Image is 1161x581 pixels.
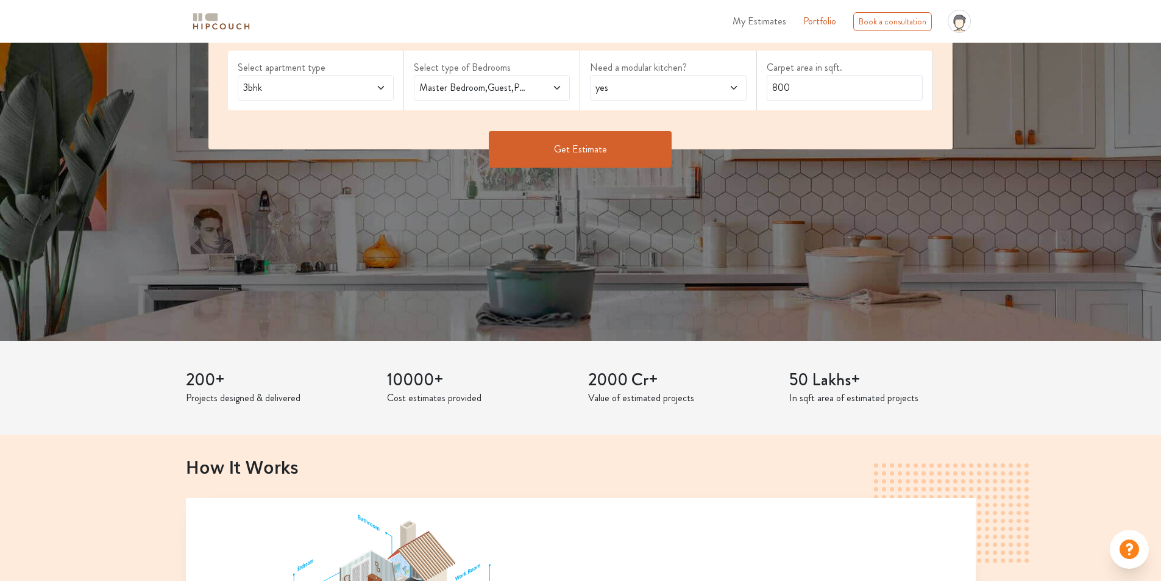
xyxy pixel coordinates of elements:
[191,8,252,35] span: logo-horizontal.svg
[191,11,252,32] img: logo-horizontal.svg
[387,391,573,405] p: Cost estimates provided
[789,370,976,391] h3: 50 Lakhs+
[489,131,672,168] button: Get Estimate
[186,456,976,477] h2: How It Works
[241,80,350,95] span: 3bhk
[803,14,836,29] a: Portfolio
[853,12,932,31] div: Book a consultation
[414,60,570,75] label: Select type of Bedrooms
[387,370,573,391] h3: 10000+
[588,391,775,405] p: Value of estimated projects
[588,370,775,391] h3: 2000 Cr+
[186,391,372,405] p: Projects designed & delivered
[590,60,746,75] label: Need a modular kitchen?
[593,80,702,95] span: yes
[733,14,786,28] span: My Estimates
[186,370,372,391] h3: 200+
[767,60,923,75] label: Carpet area in sqft.
[789,391,976,405] p: In sqft area of estimated projects
[767,75,923,101] input: Enter area sqft
[238,60,394,75] label: Select apartment type
[417,80,526,95] span: Master Bedroom,Guest,Parents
